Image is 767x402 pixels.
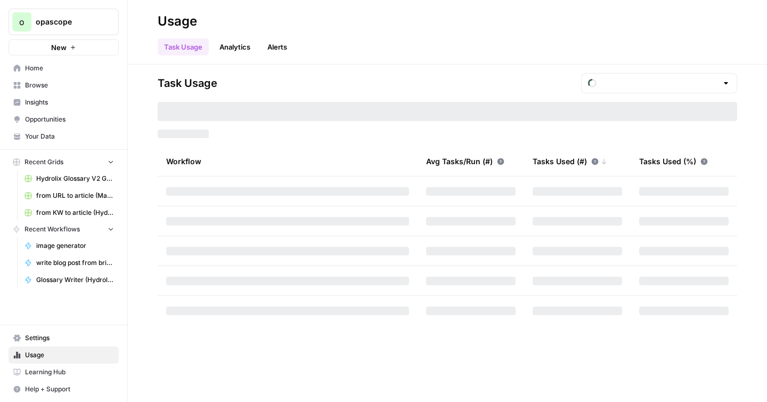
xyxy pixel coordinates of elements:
[9,364,119,381] a: Learning Hub
[20,170,119,187] a: Hydrolix Glossary V2 Grid
[20,254,119,271] a: write blog post from brief (Aroma360)
[158,13,197,30] div: Usage
[213,38,257,55] a: Analytics
[36,174,114,183] span: Hydrolix Glossary V2 Grid
[533,147,607,176] div: Tasks Used (#)
[9,128,119,145] a: Your Data
[25,367,114,377] span: Learning Hub
[25,333,114,343] span: Settings
[9,39,119,55] button: New
[20,237,119,254] a: image generator
[20,271,119,288] a: Glossary Writer (Hydrolix)
[36,275,114,285] span: Glossary Writer (Hydrolix)
[36,191,114,200] span: from URL to article (MariaDB)
[25,115,114,124] span: Opportunities
[25,350,114,360] span: Usage
[9,329,119,347] a: Settings
[9,154,119,170] button: Recent Grids
[9,9,119,35] button: Workspace: opascope
[9,77,119,94] a: Browse
[36,208,114,218] span: from KW to article (Hydrolix)
[25,157,63,167] span: Recent Grids
[20,204,119,221] a: from KW to article (Hydrolix)
[25,98,114,107] span: Insights
[426,147,504,176] div: Avg Tasks/Run (#)
[166,147,409,176] div: Workflow
[19,15,25,28] span: o
[20,187,119,204] a: from URL to article (MariaDB)
[25,132,114,141] span: Your Data
[36,17,100,27] span: opascope
[51,42,67,53] span: New
[25,384,114,394] span: Help + Support
[9,221,119,237] button: Recent Workflows
[158,38,209,55] a: Task Usage
[9,381,119,398] button: Help + Support
[25,81,114,90] span: Browse
[261,38,293,55] button: Alerts
[36,241,114,251] span: image generator
[9,94,119,111] a: Insights
[25,224,80,234] span: Recent Workflows
[158,76,217,91] span: Task Usage
[639,147,708,176] div: Tasks Used (%)
[36,258,114,268] span: write blog post from brief (Aroma360)
[9,347,119,364] a: Usage
[9,60,119,77] a: Home
[25,63,114,73] span: Home
[9,111,119,128] a: Opportunities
